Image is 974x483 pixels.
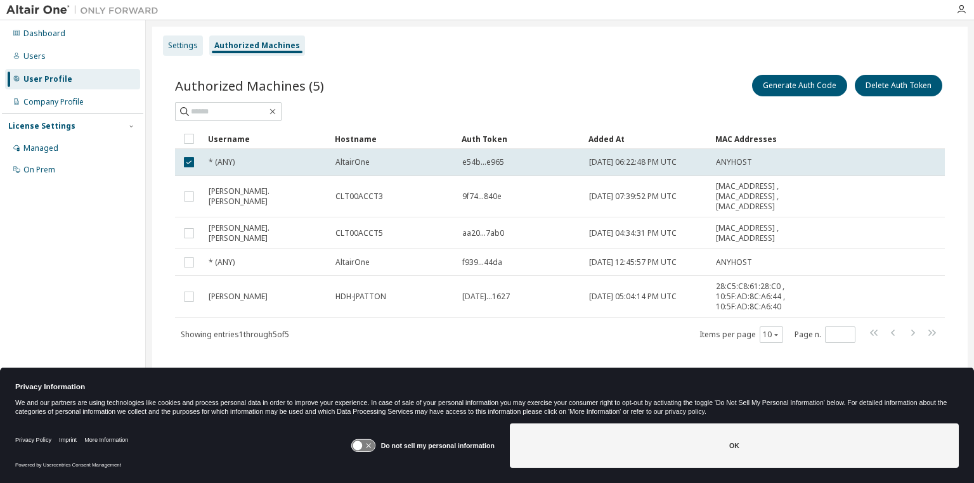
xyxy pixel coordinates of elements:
span: [DATE] 07:39:52 PM UTC [589,191,677,202]
span: Showing entries 1 through 5 of 5 [181,329,289,340]
span: [PERSON_NAME].[PERSON_NAME] [209,186,324,207]
span: Items per page [699,326,783,343]
span: 28:C5:C8:61:28:C0 , 10:5F:AD:8C:A6:44 , 10:5F:AD:8C:A6:40 [716,281,811,312]
span: ANYHOST [716,157,752,167]
button: Generate Auth Code [752,75,847,96]
span: [DATE] 04:34:31 PM UTC [589,228,677,238]
div: Settings [168,41,198,51]
span: f939...44da [462,257,502,267]
div: Hostname [335,129,451,149]
span: HDH-JPATTON [335,292,386,302]
div: Authorized Machines [214,41,300,51]
span: [MAC_ADDRESS] , [MAC_ADDRESS] [716,223,811,243]
span: CLT00ACCT3 [335,191,383,202]
span: ANYHOST [716,257,752,267]
span: [DATE] 12:45:57 PM UTC [589,257,677,267]
div: License Settings [8,121,75,131]
div: MAC Addresses [715,129,812,149]
span: [PERSON_NAME] [209,292,268,302]
button: Delete Auth Token [855,75,942,96]
span: [DATE]...1627 [462,292,510,302]
div: Added At [588,129,705,149]
span: * (ANY) [209,157,235,167]
div: Dashboard [23,29,65,39]
img: Altair One [6,4,165,16]
span: * (ANY) [209,257,235,267]
span: CLT00ACCT5 [335,228,383,238]
span: [DATE] 05:04:14 PM UTC [589,292,677,302]
span: AltairOne [335,257,370,267]
span: AltairOne [335,157,370,167]
div: Username [208,129,325,149]
span: Authorized Machines (5) [175,77,324,94]
span: e54b...e965 [462,157,504,167]
span: 9f74...840e [462,191,502,202]
div: Managed [23,143,58,153]
span: [MAC_ADDRESS] , [MAC_ADDRESS] , [MAC_ADDRESS] [716,181,811,212]
div: User Profile [23,74,72,84]
div: Company Profile [23,97,84,107]
span: Page n. [795,326,855,343]
button: 10 [763,330,780,340]
div: On Prem [23,165,55,175]
div: Auth Token [462,129,578,149]
span: [PERSON_NAME].[PERSON_NAME] [209,223,324,243]
span: [DATE] 06:22:48 PM UTC [589,157,677,167]
span: aa20...7ab0 [462,228,504,238]
div: Users [23,51,46,61]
